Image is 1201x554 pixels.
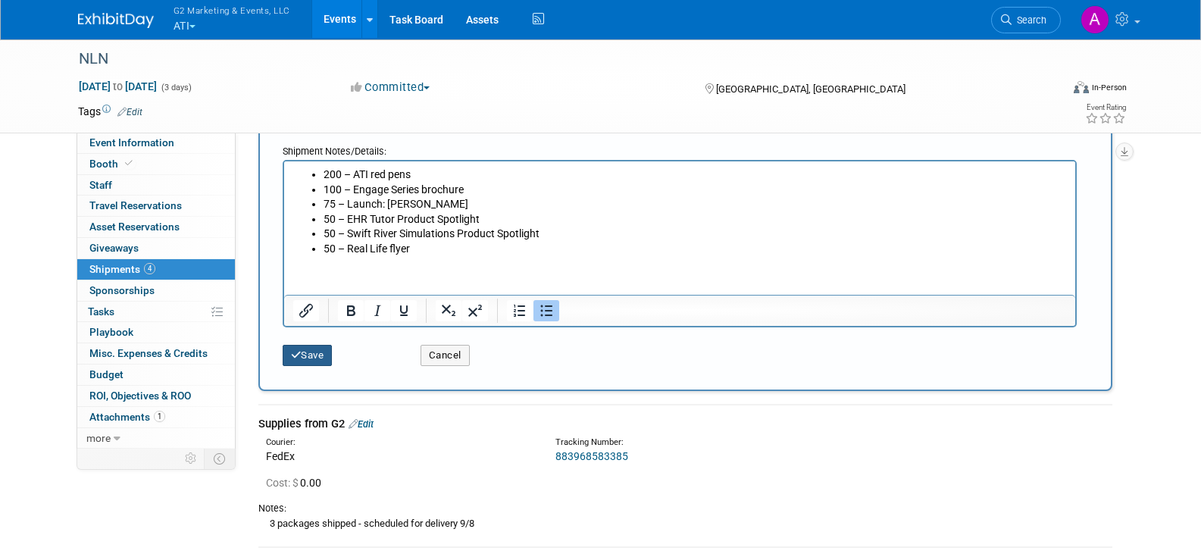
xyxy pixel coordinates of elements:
img: Anna Lerner [1081,5,1109,34]
span: Asset Reservations [89,221,180,233]
span: Staff [89,179,112,191]
span: Search [1012,14,1046,26]
a: Giveaways [77,238,235,258]
span: Travel Reservations [89,199,182,211]
span: (3 days) [160,83,192,92]
button: Numbered list [507,300,533,321]
button: Underline [391,300,417,321]
td: Tags [78,104,142,119]
a: Booth [77,154,235,174]
button: Bold [338,300,364,321]
div: Courier: [266,437,533,449]
a: Edit [349,418,374,430]
span: Booth [89,158,136,170]
a: Staff [77,175,235,196]
a: Travel Reservations [77,196,235,216]
div: FedEx [266,449,533,464]
i: Booth reservation complete [125,159,133,167]
span: Giveaways [89,242,139,254]
a: Tasks [77,302,235,322]
a: Edit [117,107,142,117]
span: Playbook [89,326,133,338]
a: Asset Reservations [77,217,235,237]
img: Format-Inperson.png [1074,81,1089,93]
button: Bullet list [533,300,559,321]
span: Tasks [88,305,114,318]
span: 0.00 [266,477,327,489]
div: Supplies from G2 [258,416,1112,432]
a: Attachments1 [77,407,235,427]
a: Event Information [77,133,235,153]
div: Event Rating [1085,104,1126,111]
a: Shipments4 [77,259,235,280]
div: In-Person [1091,82,1127,93]
button: Save [283,345,333,366]
td: Toggle Event Tabs [204,449,235,468]
span: to [111,80,125,92]
span: Sponsorships [89,284,155,296]
a: Sponsorships [77,280,235,301]
div: NLN [73,45,1038,73]
a: Search [991,7,1061,33]
button: Italic [364,300,390,321]
span: 1 [154,411,165,422]
span: Shipments [89,263,155,275]
div: Shipment Notes/Details: [283,138,1077,160]
span: 4 [144,263,155,274]
span: [DATE] [DATE] [78,80,158,93]
iframe: Rich Text Area [284,161,1075,295]
span: Cost: $ [266,477,300,489]
span: Budget [89,368,124,380]
div: 3 packages shipped - scheduled for delivery 9/8 [258,515,1112,531]
img: ExhibitDay [78,13,154,28]
span: G2 Marketing & Events, LLC [174,2,290,18]
a: 883968583385 [555,450,628,462]
button: Cancel [421,345,470,366]
span: ROI, Objectives & ROO [89,390,191,402]
span: Attachments [89,411,165,423]
div: Event Format [971,79,1128,102]
a: ROI, Objectives & ROO [77,386,235,406]
span: more [86,432,111,444]
div: Tracking Number: [555,437,895,449]
span: [GEOGRAPHIC_DATA], [GEOGRAPHIC_DATA] [716,83,905,95]
div: Notes: [258,502,1112,515]
a: Misc. Expenses & Credits [77,343,235,364]
button: Committed [346,80,436,95]
a: more [77,428,235,449]
span: Event Information [89,136,174,149]
a: Budget [77,365,235,385]
button: Subscript [436,300,461,321]
button: Superscript [462,300,488,321]
span: Misc. Expenses & Credits [89,347,208,359]
a: Playbook [77,322,235,343]
td: Personalize Event Tab Strip [178,449,205,468]
button: Insert/edit link [293,300,319,321]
